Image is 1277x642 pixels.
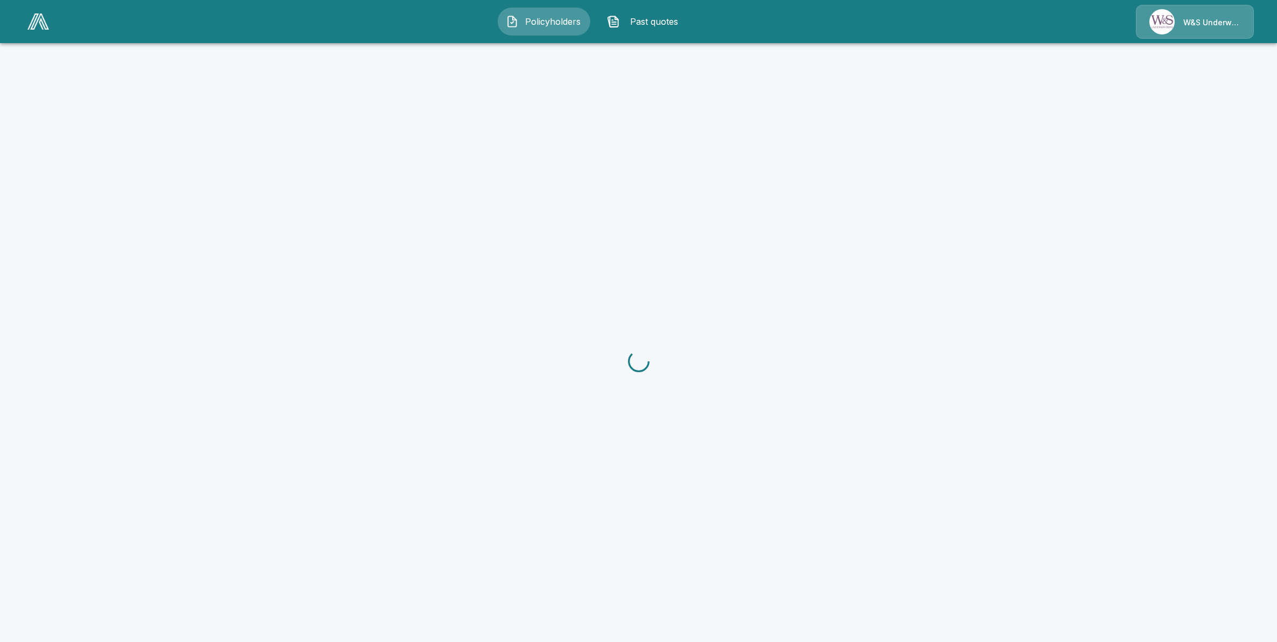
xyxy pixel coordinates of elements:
[498,8,590,36] button: Policyholders IconPolicyholders
[624,15,683,28] span: Past quotes
[607,15,620,28] img: Past quotes Icon
[1149,9,1175,34] img: Agency Icon
[506,15,519,28] img: Policyholders Icon
[523,15,582,28] span: Policyholders
[599,8,692,36] button: Past quotes IconPast quotes
[27,13,49,30] img: AA Logo
[1183,17,1240,28] p: W&S Underwriters
[1136,5,1254,39] a: Agency IconW&S Underwriters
